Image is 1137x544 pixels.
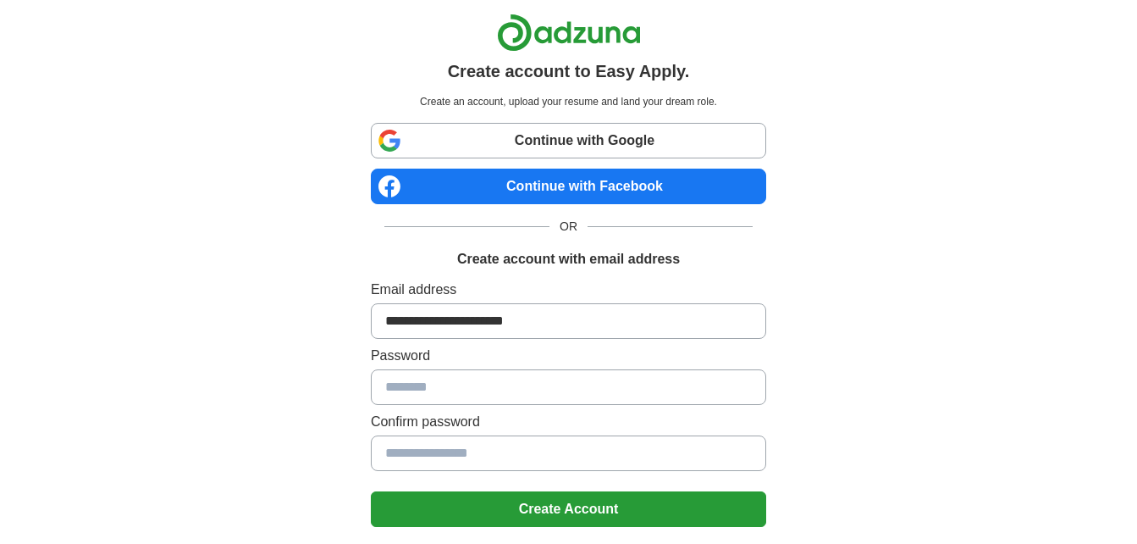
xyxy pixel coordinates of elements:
[497,14,641,52] img: Adzuna logo
[371,491,766,527] button: Create Account
[457,249,680,269] h1: Create account with email address
[371,169,766,204] a: Continue with Facebook
[448,58,690,84] h1: Create account to Easy Apply.
[371,280,766,300] label: Email address
[371,346,766,366] label: Password
[371,123,766,158] a: Continue with Google
[374,94,763,109] p: Create an account, upload your resume and land your dream role.
[549,218,588,236] span: OR
[371,412,766,432] label: Confirm password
